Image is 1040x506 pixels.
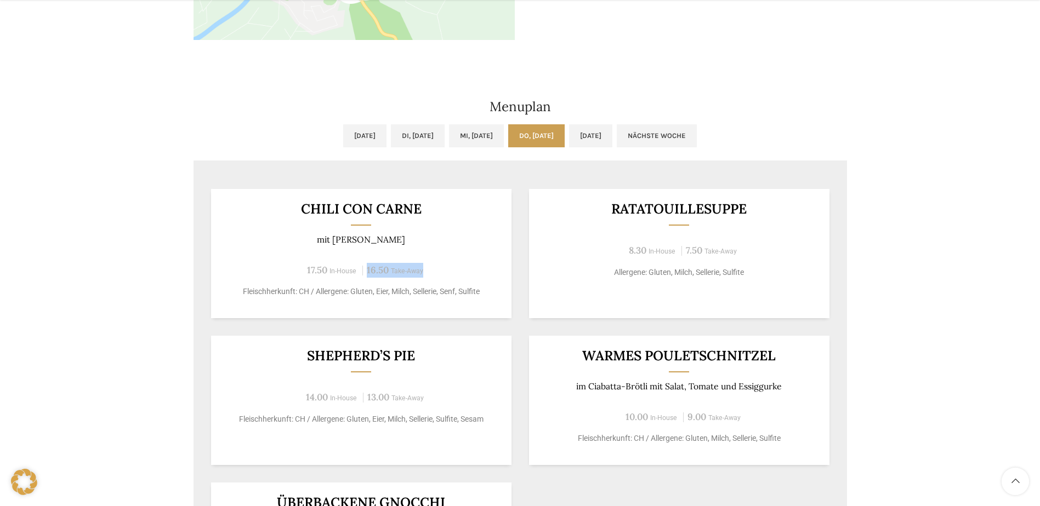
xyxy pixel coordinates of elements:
span: 13.00 [367,391,389,403]
h3: Shepherd’s Pie [224,349,498,363]
p: Fleischherkunft: CH / Allergene: Gluten, Eier, Milch, Sellerie, Senf, Sulfite [224,286,498,297]
span: 8.30 [629,244,646,256]
span: Take-Away [704,248,737,255]
a: Mi, [DATE] [449,124,504,147]
a: Nächste Woche [617,124,697,147]
p: mit [PERSON_NAME] [224,234,498,245]
span: 7.50 [686,244,702,256]
h3: Ratatouillesuppe [542,202,816,216]
a: Scroll to top button [1002,468,1029,495]
span: 17.50 [307,264,327,276]
h3: Chili con Carne [224,202,498,216]
span: In-House [650,414,677,422]
span: 9.00 [687,411,706,423]
span: 16.50 [367,264,389,276]
p: Allergene: Gluten, Milch, Sellerie, Sulfite [542,267,816,278]
span: Take-Away [391,267,423,275]
span: 10.00 [626,411,648,423]
span: In-House [329,267,356,275]
p: im Ciabatta-Brötli mit Salat, Tomate und Essiggurke [542,381,816,392]
span: 14.00 [306,391,328,403]
a: [DATE] [569,124,612,147]
a: [DATE] [343,124,387,147]
span: Take-Away [708,414,741,422]
h3: Warmes Pouletschnitzel [542,349,816,363]
p: Fleischherkunft: CH / Allergene: Gluten, Milch, Sellerie, Sulfite [542,433,816,444]
span: In-House [330,394,357,402]
p: Fleischherkunft: CH / Allergene: Gluten, Eier, Milch, Sellerie, Sulfite, Sesam [224,413,498,425]
span: Take-Away [391,394,424,402]
a: Do, [DATE] [508,124,565,147]
a: Di, [DATE] [391,124,445,147]
h2: Menuplan [194,100,847,113]
span: In-House [649,248,675,255]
